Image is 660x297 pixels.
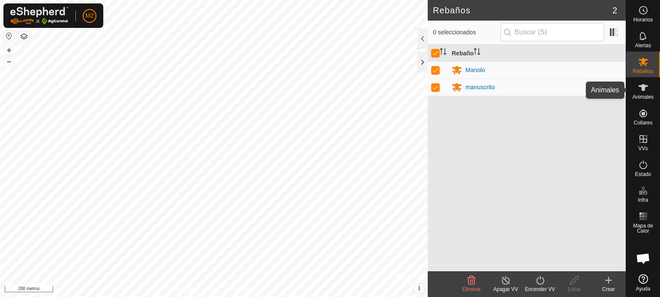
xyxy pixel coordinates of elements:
[638,145,648,152] font: VVs
[636,286,651,292] font: Ayuda
[433,6,471,15] font: Rebaños
[633,94,654,100] font: Animales
[418,285,420,292] font: i
[433,29,476,36] font: 0 seleccionados
[4,31,14,41] button: Restablecer Mapa
[638,197,648,203] font: Infra
[4,45,14,55] button: +
[474,49,480,56] p-sorticon: Activar para ordenar
[567,286,581,292] font: Editar
[462,286,480,292] font: Eliminar
[630,245,656,271] div: Chat abierto
[170,287,219,293] font: Política de Privacidad
[19,31,29,42] button: Capas del Mapa
[602,286,615,292] font: Crear
[229,286,258,294] a: Contáctenos
[635,42,651,48] font: Alertas
[10,7,69,24] img: Logotipo de Gallagher
[612,6,617,15] font: 2
[633,68,653,74] font: Rebaños
[465,84,495,91] font: manuscrito
[633,120,652,126] font: Collares
[626,271,660,295] a: Ayuda
[7,45,12,55] font: +
[4,56,14,67] button: –
[7,57,11,66] font: –
[170,286,219,294] a: Política de Privacidad
[633,223,653,234] font: Mapa de Calor
[229,287,258,293] font: Contáctenos
[525,286,555,292] font: Encender VV
[440,49,447,56] p-sorticon: Activar para ordenar
[465,67,485,73] font: Manolo
[414,284,424,293] button: i
[493,286,518,292] font: Apagar VV
[635,171,651,177] font: Estado
[501,23,604,41] input: Buscar (S)
[452,50,474,57] font: Rebaño
[633,17,653,23] font: Horarios
[85,12,93,19] font: M2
